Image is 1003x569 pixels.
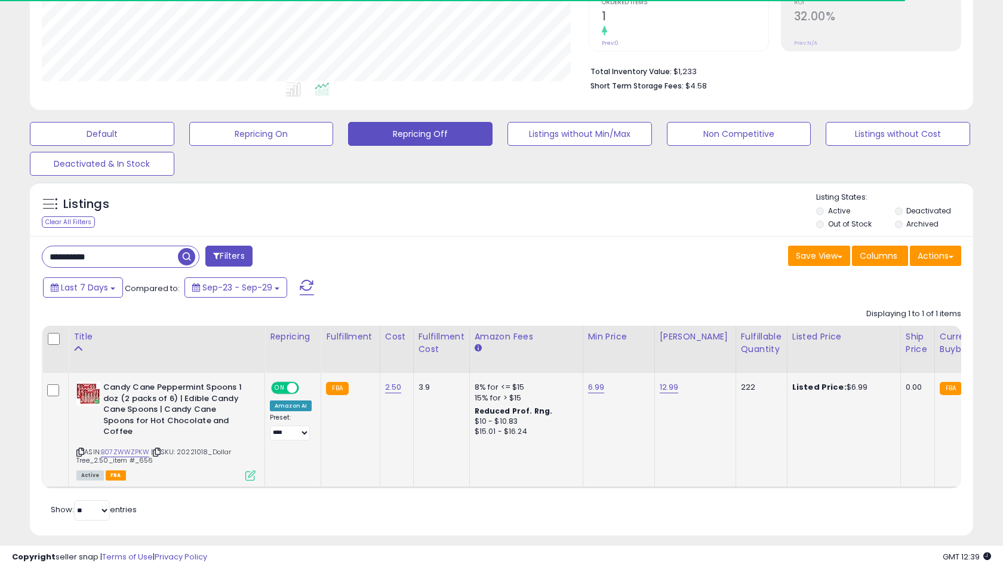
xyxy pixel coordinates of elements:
[51,504,137,515] span: Show: entries
[475,343,482,354] small: Amazon Fees.
[475,417,574,427] div: $10 - $10.83
[940,331,1001,356] div: Current Buybox Price
[76,382,256,479] div: ASIN:
[42,216,95,228] div: Clear All Filters
[270,414,312,440] div: Preset:
[43,277,123,298] button: Last 7 Days
[828,206,850,216] label: Active
[30,122,174,146] button: Default
[906,331,930,356] div: Ship Price
[106,470,126,481] span: FBA
[588,381,605,393] a: 6.99
[76,447,232,465] span: | SKU: 20221018_Dollar Tree_2.50_item #_656
[103,382,248,440] b: Candy Cane Peppermint Spoons 1 doz (2 packs of 6) | Edible Candy Cane Spoons | Candy Cane Spoons ...
[76,470,104,481] span: All listings currently available for purchase on Amazon
[852,246,908,266] button: Columns
[741,382,778,393] div: 222
[794,10,961,26] h2: 32.00%
[826,122,970,146] button: Listings without Cost
[202,282,272,293] span: Sep-23 - Sep-29
[794,39,817,47] small: Prev: N/A
[602,10,768,26] h2: 1
[475,406,553,416] b: Reduced Prof. Rng.
[943,551,991,562] span: 2025-10-8 12:39 GMT
[61,282,108,293] span: Last 7 Days
[816,192,973,203] p: Listing States:
[788,246,850,266] button: Save View
[741,331,782,356] div: Fulfillable Quantity
[792,381,847,393] b: Listed Price:
[667,122,811,146] button: Non Competitive
[326,382,348,395] small: FBA
[385,381,402,393] a: 2.50
[189,122,334,146] button: Repricing On
[102,551,153,562] a: Terms of Use
[590,63,952,78] li: $1,233
[63,196,109,213] h5: Listings
[507,122,652,146] button: Listings without Min/Max
[73,331,260,343] div: Title
[12,551,56,562] strong: Copyright
[588,331,650,343] div: Min Price
[385,331,408,343] div: Cost
[906,382,925,393] div: 0.00
[475,331,578,343] div: Amazon Fees
[906,219,939,229] label: Archived
[940,382,962,395] small: FBA
[792,382,891,393] div: $6.99
[125,283,180,294] span: Compared to:
[184,277,287,298] button: Sep-23 - Sep-29
[910,246,961,266] button: Actions
[270,331,316,343] div: Repricing
[860,250,897,262] span: Columns
[828,219,872,229] label: Out of Stock
[685,80,707,91] span: $4.58
[270,400,312,411] div: Amazon AI
[792,331,896,343] div: Listed Price
[475,393,574,403] div: 15% for > $15
[475,382,574,393] div: 8% for <= $15
[660,381,679,393] a: 12.99
[906,206,951,216] label: Deactivated
[590,81,684,91] b: Short Term Storage Fees:
[272,383,287,393] span: ON
[297,383,316,393] span: OFF
[101,447,149,457] a: B07ZWWZPKW
[419,331,464,356] div: Fulfillment Cost
[205,246,252,267] button: Filters
[30,152,174,176] button: Deactivated & In Stock
[12,552,207,563] div: seller snap | |
[590,66,672,77] b: Total Inventory Value:
[660,331,731,343] div: [PERSON_NAME]
[419,382,460,393] div: 3.9
[602,39,619,47] small: Prev: 0
[348,122,493,146] button: Repricing Off
[475,427,574,437] div: $15.01 - $16.24
[866,308,961,320] div: Displaying 1 to 1 of 1 items
[155,551,207,562] a: Privacy Policy
[326,331,374,343] div: Fulfillment
[76,382,100,406] img: 51VZYDuGVaL._SL40_.jpg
